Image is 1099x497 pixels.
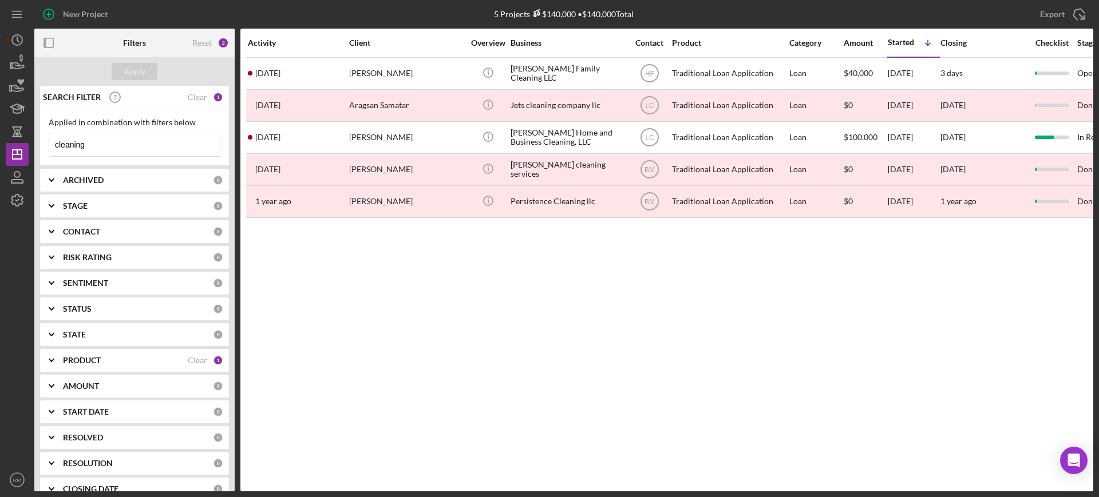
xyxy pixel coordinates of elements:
[888,38,914,47] div: Started
[789,154,843,185] div: Loan
[940,68,963,78] time: 3 days
[349,58,464,89] div: [PERSON_NAME]
[789,90,843,121] div: Loan
[844,154,887,185] div: $0
[1029,3,1093,26] button: Export
[213,92,223,102] div: 1
[63,407,109,416] b: START DATE
[63,356,101,365] b: PRODUCT
[645,134,654,142] text: LC
[511,154,625,185] div: [PERSON_NAME] cleaning services
[888,90,939,121] div: [DATE]
[645,70,654,78] text: HF
[248,38,348,47] div: Activity
[349,186,464,217] div: [PERSON_NAME]
[844,68,873,78] span: $40,000
[63,304,92,313] b: STATUS
[888,154,939,185] div: [DATE]
[672,154,786,185] div: Traditional Loan Application
[213,278,223,288] div: 0
[63,330,86,339] b: STATE
[43,93,101,102] b: SEARCH FILTER
[255,101,280,110] time: 2025-04-14 15:07
[255,165,280,174] time: 2024-09-17 16:12
[940,132,966,142] time: [DATE]
[188,356,207,365] div: Clear
[349,38,464,47] div: Client
[349,90,464,121] div: Aragsan Samatar
[49,118,220,127] div: Applied in combination with filters below
[6,468,29,491] button: RM
[213,432,223,443] div: 0
[124,63,145,80] div: Apply
[789,38,843,47] div: Category
[112,63,157,80] button: Apply
[123,38,146,47] b: Filters
[213,458,223,468] div: 0
[213,381,223,391] div: 0
[511,122,625,153] div: [PERSON_NAME] Home and Business Cleaning, LLC
[789,186,843,217] div: Loan
[63,279,108,288] b: SENTIMENT
[789,58,843,89] div: Loan
[672,122,786,153] div: Traditional Loan Application
[255,197,291,206] time: 2024-08-08 16:08
[213,252,223,263] div: 0
[511,186,625,217] div: Persistence Cleaning llc
[63,253,112,262] b: RISK RATING
[1060,447,1088,474] div: Open Intercom Messenger
[844,122,887,153] div: $100,000
[1027,38,1076,47] div: Checklist
[467,38,509,47] div: Overview
[63,484,118,494] b: CLOSING DATE
[63,381,99,391] b: AMOUNT
[1040,3,1065,26] div: Export
[63,3,108,26] div: New Project
[888,122,939,153] div: [DATE]
[63,201,88,210] b: STAGE
[888,58,939,89] div: [DATE]
[63,227,100,236] b: CONTACT
[511,58,625,89] div: [PERSON_NAME] Family Cleaning LLC
[672,90,786,121] div: Traditional Loan Application
[494,9,634,19] div: 5 Projects • $140,000 Total
[844,186,887,217] div: $0
[63,433,103,442] b: RESOLVED
[213,355,223,365] div: 1
[188,93,207,102] div: Clear
[192,38,212,47] div: Reset
[349,154,464,185] div: [PERSON_NAME]
[844,90,887,121] div: $0
[213,407,223,417] div: 0
[940,196,977,206] time: 1 year ago
[63,459,113,468] b: RESOLUTION
[63,176,104,185] b: ARCHIVED
[255,69,280,78] time: 2025-07-24 04:25
[213,175,223,185] div: 0
[940,38,1026,47] div: Closing
[645,198,655,206] text: BM
[645,166,655,174] text: BM
[218,37,229,49] div: 2
[34,3,119,26] button: New Project
[940,100,966,110] time: [DATE]
[13,477,22,483] text: RM
[213,329,223,340] div: 0
[213,304,223,314] div: 0
[511,90,625,121] div: Jets cleaning company llc
[530,9,576,19] div: $140,000
[511,38,625,47] div: Business
[844,38,887,47] div: Amount
[645,102,654,110] text: LC
[213,226,223,237] div: 0
[213,201,223,211] div: 0
[672,38,786,47] div: Product
[213,484,223,494] div: 0
[628,38,671,47] div: Contact
[789,122,843,153] div: Loan
[940,164,966,174] time: [DATE]
[349,122,464,153] div: [PERSON_NAME]
[255,133,280,142] time: 2025-04-25 21:24
[888,186,939,217] div: [DATE]
[672,58,786,89] div: Traditional Loan Application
